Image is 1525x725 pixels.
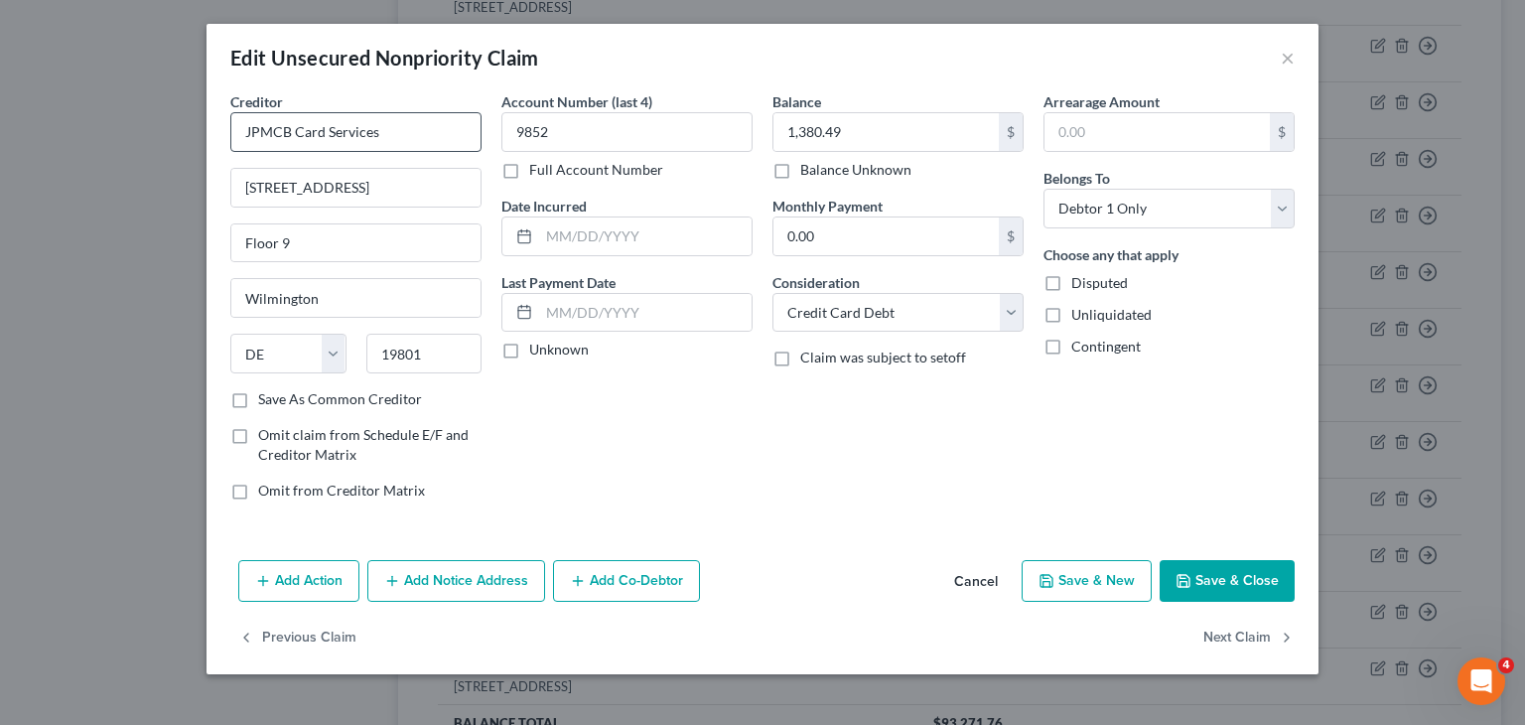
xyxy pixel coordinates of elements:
button: × [1281,46,1295,70]
span: Disputed [1071,274,1128,291]
button: Add Notice Address [367,560,545,602]
span: Contingent [1071,338,1141,355]
div: Edit Unsecured Nonpriority Claim [230,44,539,72]
span: Omit from Creditor Matrix [258,482,425,499]
input: MM/DD/YYYY [539,294,752,332]
input: Enter zip... [366,334,483,373]
input: Search creditor by name... [230,112,482,152]
input: Enter address... [231,169,481,207]
label: Arrearage Amount [1043,91,1160,112]
input: MM/DD/YYYY [539,217,752,255]
label: Account Number (last 4) [501,91,652,112]
label: Unknown [529,340,589,360]
label: Date Incurred [501,196,587,217]
label: Balance [772,91,821,112]
label: Monthly Payment [772,196,883,217]
span: Belongs To [1043,170,1110,187]
input: Apt, Suite, etc... [231,224,481,262]
span: Claim was subject to setoff [800,349,966,365]
label: Balance Unknown [800,160,911,180]
button: Add Action [238,560,359,602]
span: Omit claim from Schedule E/F and Creditor Matrix [258,426,469,463]
input: 0.00 [773,113,999,151]
span: Creditor [230,93,283,110]
button: Cancel [938,562,1014,602]
button: Save & Close [1160,560,1295,602]
span: 4 [1498,657,1514,673]
button: Previous Claim [238,618,356,659]
button: Save & New [1022,560,1152,602]
label: Last Payment Date [501,272,616,293]
label: Save As Common Creditor [258,389,422,409]
input: Enter city... [231,279,481,317]
div: $ [999,113,1023,151]
input: 0.00 [1044,113,1270,151]
label: Full Account Number [529,160,663,180]
label: Choose any that apply [1043,244,1178,265]
iframe: Intercom live chat [1457,657,1505,705]
label: Consideration [772,272,860,293]
div: $ [1270,113,1294,151]
span: Unliquidated [1071,306,1152,323]
button: Next Claim [1203,618,1295,659]
input: XXXX [501,112,753,152]
input: 0.00 [773,217,999,255]
button: Add Co-Debtor [553,560,700,602]
div: $ [999,217,1023,255]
